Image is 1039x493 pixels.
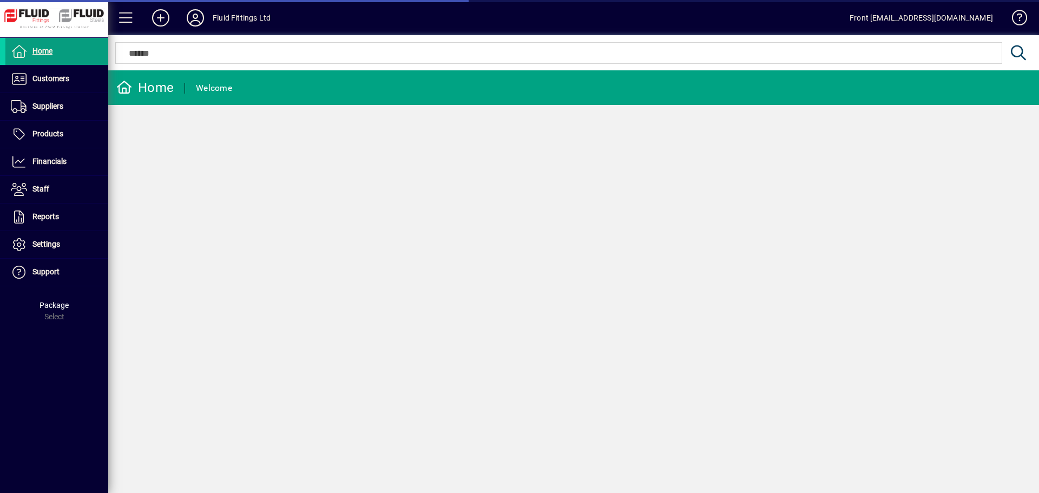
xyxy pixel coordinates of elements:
span: Settings [32,240,60,248]
a: Customers [5,65,108,93]
button: Add [143,8,178,28]
a: Knowledge Base [1004,2,1025,37]
div: Front [EMAIL_ADDRESS][DOMAIN_NAME] [850,9,993,27]
span: Customers [32,74,69,83]
a: Reports [5,203,108,231]
span: Staff [32,185,49,193]
span: Suppliers [32,102,63,110]
div: Welcome [196,80,232,97]
span: Package [40,301,69,310]
a: Staff [5,176,108,203]
a: Settings [5,231,108,258]
span: Support [32,267,60,276]
div: Fluid Fittings Ltd [213,9,271,27]
a: Suppliers [5,93,108,120]
a: Support [5,259,108,286]
div: Home [116,79,174,96]
span: Home [32,47,52,55]
a: Financials [5,148,108,175]
button: Profile [178,8,213,28]
span: Products [32,129,63,138]
a: Products [5,121,108,148]
span: Reports [32,212,59,221]
span: Financials [32,157,67,166]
